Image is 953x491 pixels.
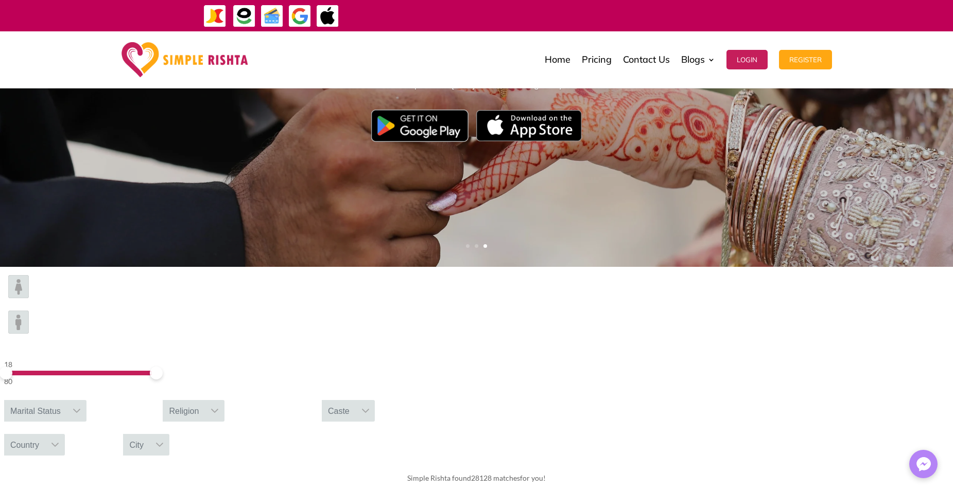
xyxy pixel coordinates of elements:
[233,5,256,28] img: EasyPaisa-icon
[288,5,311,28] img: GooglePay-icon
[726,50,768,69] button: Login
[316,5,339,28] img: ApplePay-icon
[163,400,205,422] div: Religion
[240,67,713,146] : We bring together tradition and technology, allowing parents and elders to take an active role in...
[545,34,570,85] a: Home
[123,434,150,456] div: City
[261,5,284,28] img: Credit Cards
[4,434,45,456] div: Country
[407,474,546,482] span: Simple Rishta found for you!
[4,358,155,371] div: 18
[779,50,832,69] button: Register
[203,5,227,28] img: JazzCash-icon
[726,34,768,85] a: Login
[466,244,470,248] a: 1
[371,110,469,141] img: Google Play
[4,375,155,388] div: 80
[779,34,832,85] a: Register
[4,400,67,422] div: Marital Status
[681,34,715,85] a: Blogs
[483,244,487,248] a: 3
[322,400,356,422] div: Caste
[623,34,670,85] a: Contact Us
[471,474,520,482] span: 28128 matches
[913,454,934,475] img: Messenger
[582,34,612,85] a: Pricing
[475,244,478,248] a: 2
